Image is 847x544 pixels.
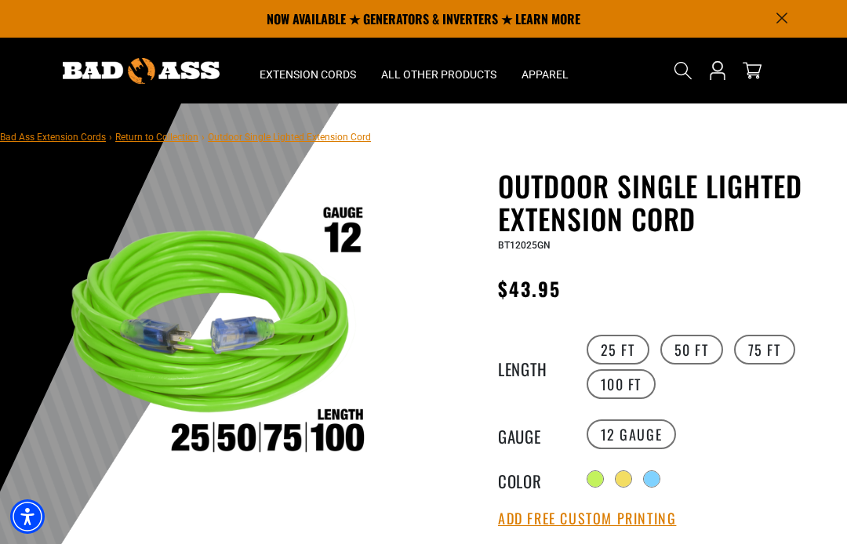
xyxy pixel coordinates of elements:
[115,132,198,143] a: Return to Collection
[587,335,649,364] label: 25 FT
[660,335,723,364] label: 50 FT
[63,58,220,84] img: Bad Ass Extension Cords
[587,369,656,399] label: 100 FT
[202,132,205,143] span: ›
[671,58,696,83] summary: Search
[522,67,569,82] span: Apparel
[498,357,576,377] legend: Length
[10,499,45,534] div: Accessibility Menu
[740,61,765,80] a: cart
[498,469,576,489] legend: Color
[498,169,835,235] h1: Outdoor Single Lighted Extension Cord
[587,419,677,449] label: 12 Gauge
[509,38,581,103] summary: Apparel
[498,240,551,251] span: BT12025GN
[734,335,795,364] label: 75 FT
[381,67,496,82] span: All Other Products
[498,424,576,444] legend: Gauge
[109,132,112,143] span: ›
[498,274,561,303] span: $43.95
[247,38,369,103] summary: Extension Cords
[705,38,730,103] a: Open this option
[498,510,676,528] button: Add Free Custom Printing
[260,67,356,82] span: Extension Cords
[208,132,371,143] span: Outdoor Single Lighted Extension Cord
[369,38,509,103] summary: All Other Products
